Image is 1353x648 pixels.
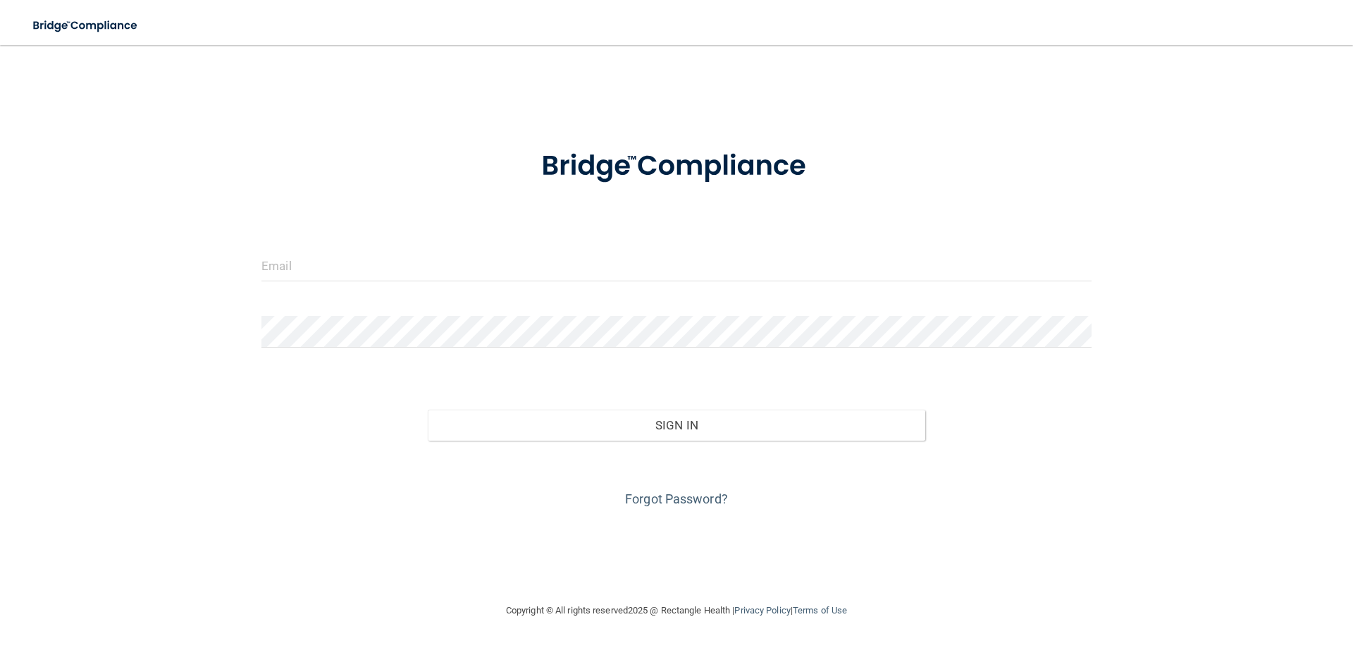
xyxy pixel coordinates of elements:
[734,605,790,616] a: Privacy Policy
[261,250,1092,281] input: Email
[419,588,934,633] div: Copyright © All rights reserved 2025 @ Rectangle Health | |
[793,605,847,616] a: Terms of Use
[512,130,841,203] img: bridge_compliance_login_screen.278c3ca4.svg
[625,491,728,506] a: Forgot Password?
[21,11,151,40] img: bridge_compliance_login_screen.278c3ca4.svg
[428,410,926,441] button: Sign In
